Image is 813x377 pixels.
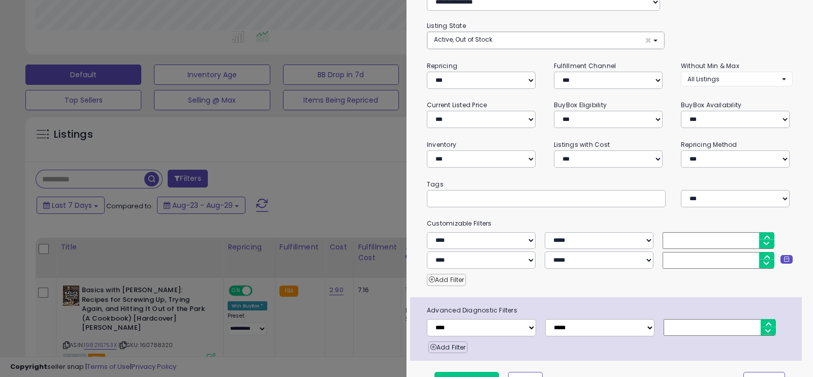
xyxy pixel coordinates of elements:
button: Add Filter [428,341,467,354]
button: All Listings [681,72,793,86]
small: Fulfillment Channel [554,61,616,70]
button: Active, Out of Stock × [427,32,664,49]
small: Inventory [427,140,456,149]
small: Listings with Cost [554,140,610,149]
span: Active, Out of Stock [434,35,492,44]
small: Customizable Filters [419,218,800,229]
small: Without Min & Max [681,61,739,70]
small: Current Listed Price [427,101,487,109]
small: BuyBox Availability [681,101,741,109]
small: Listing State [427,21,466,30]
button: Add Filter [427,274,466,286]
span: × [645,35,651,46]
span: Advanced Diagnostic Filters [419,305,802,316]
span: All Listings [687,75,720,83]
small: Repricing Method [681,140,737,149]
small: Repricing [427,61,457,70]
small: BuyBox Eligibility [554,101,607,109]
small: Tags [419,179,800,190]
